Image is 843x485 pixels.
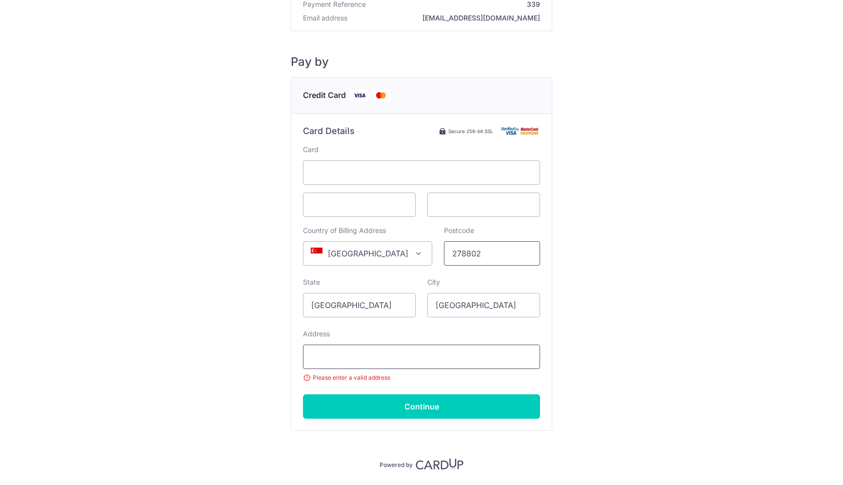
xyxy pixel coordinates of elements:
[427,277,440,287] label: City
[436,199,532,211] iframe: Secure card security code input frame
[444,241,540,266] input: Example 123456
[303,277,320,287] label: State
[444,226,474,235] label: Postcode
[371,89,391,101] img: Mastercard
[303,373,540,383] small: Please enter a valid address
[303,241,432,266] span: Singapore
[311,167,532,178] iframe: Secure card number input frame
[303,89,346,101] span: Credit Card
[303,242,432,265] span: Singapore
[416,458,463,470] img: CardUp
[380,459,413,469] p: Powered by
[448,127,493,135] span: Secure 256-bit SSL
[303,125,355,137] h6: Card Details
[303,329,330,339] label: Address
[501,127,540,135] img: Card secure
[350,89,369,101] img: Visa
[311,199,407,211] iframe: Secure card expiration date input frame
[291,55,552,69] h5: Pay by
[303,394,540,419] input: Continue
[303,226,386,235] label: Country of Billing Address
[351,13,540,23] strong: [EMAIL_ADDRESS][DOMAIN_NAME]
[303,13,347,23] span: Email address
[303,145,319,155] label: Card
